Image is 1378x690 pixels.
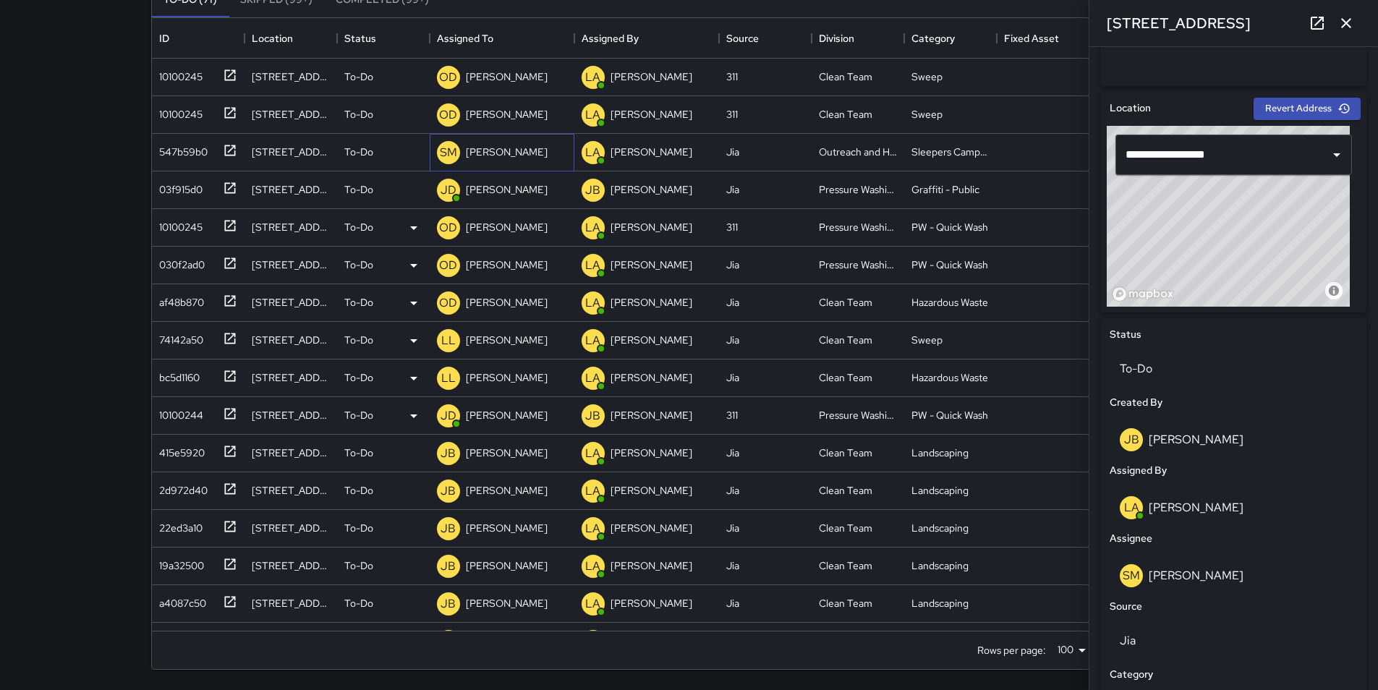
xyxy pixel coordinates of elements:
[585,257,600,274] p: LA
[439,257,457,274] p: OD
[252,295,330,310] div: 69 Polk Street
[439,69,457,86] p: OD
[466,295,548,310] p: [PERSON_NAME]
[153,477,208,498] div: 2d972d40
[344,333,373,347] p: To-Do
[611,446,692,460] p: [PERSON_NAME]
[153,590,206,610] div: a4087c50
[466,408,548,422] p: [PERSON_NAME]
[819,446,872,460] div: Clean Team
[337,18,430,59] div: Status
[585,182,600,199] p: JB
[252,220,330,234] div: 575 Polk Street
[153,252,205,272] div: 030f2ad0
[153,365,200,385] div: bc5d1160
[819,69,872,84] div: Clean Team
[252,408,330,422] div: 627 Turk Street
[252,446,330,460] div: 231 Franklin Street
[153,553,204,573] div: 19a32500
[152,18,244,59] div: ID
[611,333,692,347] p: [PERSON_NAME]
[585,219,600,237] p: LA
[911,558,969,573] div: Landscaping
[344,220,373,234] p: To-Do
[726,145,739,159] div: Jia
[439,106,457,124] p: OD
[726,257,739,272] div: Jia
[726,483,739,498] div: Jia
[153,101,203,122] div: 10100245
[441,482,456,500] p: JB
[153,628,206,648] div: 9d505cc0
[153,139,208,159] div: 547b59b0
[439,294,457,312] p: OD
[611,257,692,272] p: [PERSON_NAME]
[611,182,692,197] p: [PERSON_NAME]
[812,18,904,59] div: Division
[585,144,600,161] p: LA
[153,289,204,310] div: af48b870
[252,182,330,197] div: 400 Mcallister Street
[582,18,639,59] div: Assigned By
[819,596,872,610] div: Clean Team
[1052,639,1091,660] div: 100
[466,596,548,610] p: [PERSON_NAME]
[344,18,376,59] div: Status
[344,69,373,84] p: To-Do
[726,333,739,347] div: Jia
[611,408,692,422] p: [PERSON_NAME]
[726,18,759,59] div: Source
[911,408,988,422] div: PW - Quick Wash
[819,295,872,310] div: Clean Team
[344,446,373,460] p: To-Do
[585,332,600,349] p: LA
[585,294,600,312] p: LA
[819,182,897,197] div: Pressure Washing
[441,558,456,575] p: JB
[819,558,872,573] div: Clean Team
[441,182,456,199] p: JD
[819,107,872,122] div: Clean Team
[159,18,169,59] div: ID
[911,145,990,159] div: Sleepers Campers and Loiterers
[819,145,897,159] div: Outreach and Hospitality
[585,595,600,613] p: LA
[726,370,739,385] div: Jia
[726,69,738,84] div: 311
[252,257,330,272] div: 1658 Market Street
[344,408,373,422] p: To-Do
[466,370,548,385] p: [PERSON_NAME]
[911,257,988,272] div: PW - Quick Wash
[585,407,600,425] p: JB
[585,520,600,537] p: LA
[430,18,574,59] div: Assigned To
[611,370,692,385] p: [PERSON_NAME]
[819,370,872,385] div: Clean Team
[726,107,738,122] div: 311
[466,257,548,272] p: [PERSON_NAME]
[911,107,943,122] div: Sweep
[726,408,738,422] div: 311
[819,521,872,535] div: Clean Team
[252,69,330,84] div: 1520 Market Street
[441,370,456,387] p: LL
[726,558,739,573] div: Jia
[466,69,548,84] p: [PERSON_NAME]
[611,220,692,234] p: [PERSON_NAME]
[153,64,203,84] div: 10100245
[726,220,738,234] div: 311
[911,483,969,498] div: Landscaping
[344,370,373,385] p: To-Do
[911,182,979,197] div: Graffiti - Public
[466,521,548,535] p: [PERSON_NAME]
[819,483,872,498] div: Clean Team
[441,407,456,425] p: JD
[1004,18,1059,59] div: Fixed Asset
[911,295,988,310] div: Hazardous Waste
[441,595,456,613] p: JB
[911,521,969,535] div: Landscaping
[252,18,293,59] div: Location
[441,520,456,537] p: JB
[466,558,548,573] p: [PERSON_NAME]
[611,596,692,610] p: [PERSON_NAME]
